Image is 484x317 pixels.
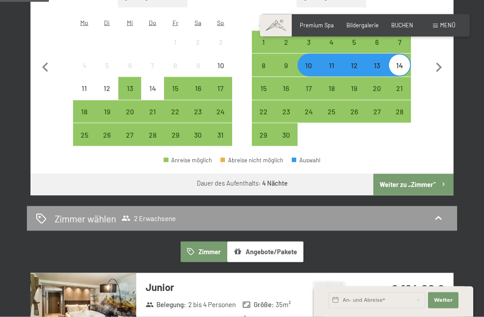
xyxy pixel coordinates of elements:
[164,100,187,123] div: Fri Aug 22 2025
[321,62,342,83] div: 11
[146,300,186,309] strong: Belegung :
[141,100,164,123] div: Anreise möglich
[253,108,274,129] div: 22
[96,77,119,100] div: Anreise nicht möglich
[242,300,274,309] strong: Größe :
[253,39,274,60] div: 1
[298,62,320,83] div: 10
[186,77,209,100] div: Sat Aug 16 2025
[141,54,164,77] div: Thu Aug 07 2025
[320,54,343,77] div: Thu Sep 11 2025
[209,100,232,123] div: Sun Aug 24 2025
[97,108,118,129] div: 19
[119,62,140,83] div: 6
[164,123,187,146] div: Fri Aug 29 2025
[187,131,208,152] div: 30
[186,100,209,123] div: Sat Aug 23 2025
[343,54,366,77] div: Anreise möglich
[142,131,163,152] div: 28
[298,108,320,129] div: 24
[276,85,297,106] div: 16
[298,54,320,77] div: Wed Sep 10 2025
[74,131,95,152] div: 25
[388,54,411,77] div: Sun Sep 14 2025
[298,85,320,106] div: 17
[104,19,110,26] abbr: Dienstag
[346,22,379,29] span: Bildergalerie
[388,100,411,123] div: Anreise möglich
[96,100,119,123] div: Anreise möglich
[367,39,388,60] div: 6
[165,85,186,106] div: 15
[220,157,283,163] div: Abreise nicht möglich
[253,85,274,106] div: 15
[321,85,342,106] div: 18
[275,77,298,100] div: Tue Sep 16 2025
[344,85,365,106] div: 19
[96,54,119,77] div: Anreise nicht möglich
[146,280,358,294] h3: Junior
[275,123,298,146] div: Anreise möglich
[194,19,201,26] abbr: Samstag
[227,242,303,262] button: Angebote/Pakete
[366,77,389,100] div: Anreise möglich
[275,31,298,54] div: Anreise möglich
[173,19,178,26] abbr: Freitag
[141,123,164,146] div: Thu Aug 28 2025
[320,54,343,77] div: Anreise möglich
[164,77,187,100] div: Fri Aug 15 2025
[74,85,95,106] div: 11
[298,31,320,54] div: Anreise möglich
[127,19,133,26] abbr: Mittwoch
[389,62,410,83] div: 14
[187,108,208,129] div: 23
[165,108,186,129] div: 22
[96,123,119,146] div: Tue Aug 26 2025
[388,54,411,77] div: Anreise möglich
[209,100,232,123] div: Anreise möglich
[343,31,366,54] div: Anreise möglich
[275,54,298,77] div: Tue Sep 09 2025
[298,54,320,77] div: Anreise möglich
[210,108,231,129] div: 24
[275,31,298,54] div: Tue Sep 02 2025
[276,108,297,129] div: 23
[118,54,141,77] div: Anreise nicht möglich
[119,108,140,129] div: 20
[389,39,410,60] div: 7
[142,85,163,106] div: 14
[320,100,343,123] div: Anreise möglich
[209,54,232,77] div: Sun Aug 10 2025
[252,31,275,54] div: Anreise möglich
[321,108,342,129] div: 25
[73,100,96,123] div: Anreise möglich
[391,22,413,29] span: BUCHEN
[209,54,232,77] div: Anreise nicht möglich
[141,77,164,100] div: Anreise nicht möglich
[344,39,365,60] div: 5
[73,100,96,123] div: Mon Aug 18 2025
[121,214,176,223] span: 2 Erwachsene
[73,54,96,77] div: Anreise nicht möglich
[141,123,164,146] div: Anreise möglich
[344,62,365,83] div: 12
[209,31,232,54] div: Sun Aug 03 2025
[252,123,275,146] div: Mon Sep 29 2025
[388,77,411,100] div: Sun Sep 21 2025
[118,77,141,100] div: Anreise möglich
[73,54,96,77] div: Mon Aug 04 2025
[210,131,231,152] div: 31
[320,77,343,100] div: Thu Sep 18 2025
[275,77,298,100] div: Anreise möglich
[97,131,118,152] div: 26
[276,62,297,83] div: 9
[343,54,366,77] div: Fri Sep 12 2025
[164,77,187,100] div: Anreise möglich
[119,131,140,152] div: 27
[209,77,232,100] div: Sun Aug 17 2025
[298,77,320,100] div: Wed Sep 17 2025
[118,100,141,123] div: Anreise möglich
[314,281,345,287] span: Schnellanfrage
[259,19,268,26] abbr: Montag
[186,100,209,123] div: Anreise möglich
